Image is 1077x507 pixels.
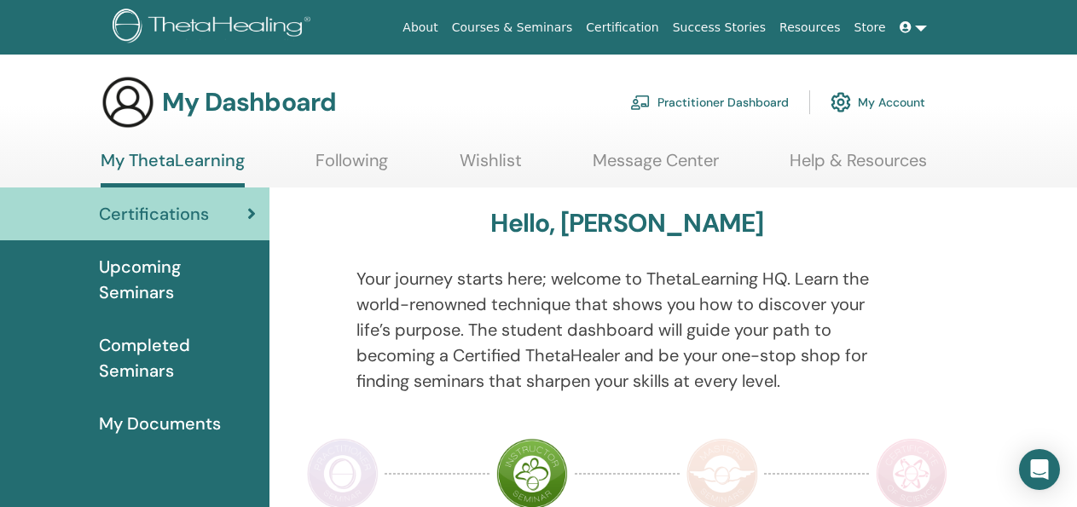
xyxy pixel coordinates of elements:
h3: Hello, [PERSON_NAME] [490,208,763,239]
a: Help & Resources [790,150,927,183]
span: Upcoming Seminars [99,254,256,305]
a: Wishlist [460,150,522,183]
img: chalkboard-teacher.svg [630,95,651,110]
img: generic-user-icon.jpg [101,75,155,130]
p: Your journey starts here; welcome to ThetaLearning HQ. Learn the world-renowned technique that sh... [356,266,897,394]
a: Success Stories [666,12,773,43]
a: Store [848,12,893,43]
a: Certification [579,12,665,43]
div: Open Intercom Messenger [1019,449,1060,490]
span: My Documents [99,411,221,436]
a: Practitioner Dashboard [630,84,789,121]
a: About [396,12,444,43]
a: My ThetaLearning [101,150,245,187]
a: Message Center [593,150,719,183]
h3: My Dashboard [162,87,336,118]
img: logo.png [113,9,316,47]
span: Certifications [99,201,209,227]
a: Courses & Seminars [445,12,580,43]
span: Completed Seminars [99,332,256,383]
a: My Account [831,84,925,121]
a: Following [316,150,388,183]
img: cog.svg [831,88,851,117]
a: Resources [773,12,848,43]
